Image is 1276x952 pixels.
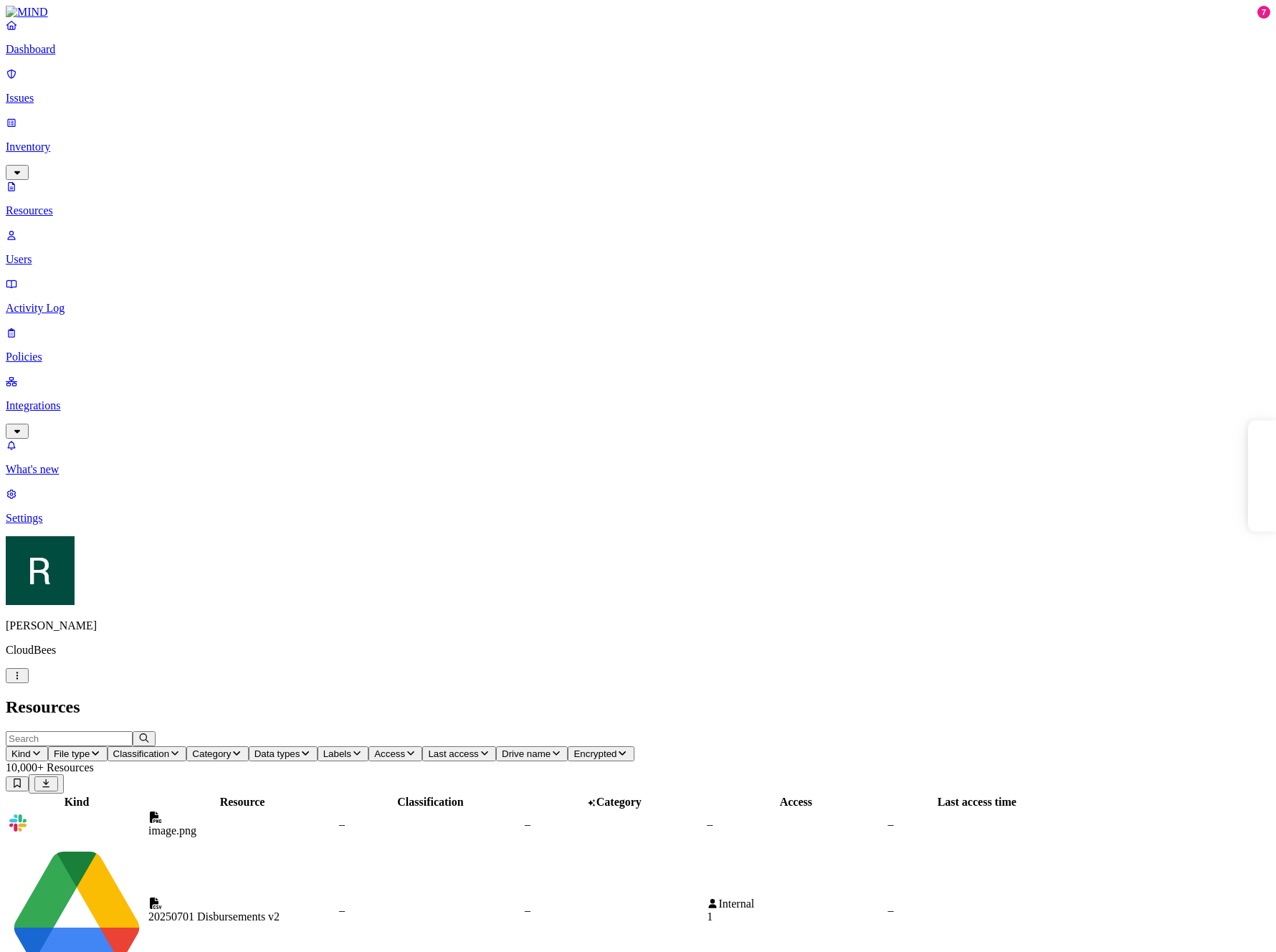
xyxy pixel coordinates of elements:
[6,463,1270,476] p: What's new
[525,818,530,830] span: –
[339,796,522,809] div: Classification
[113,748,170,759] span: Classification
[6,67,1270,105] a: Issues
[323,748,351,759] span: Labels
[6,229,1270,266] a: Users
[6,92,1270,105] p: Issues
[254,748,300,759] span: Data types
[148,824,336,837] div: image.png
[6,399,1270,412] p: Integrations
[6,439,1270,476] a: What's new
[596,796,642,808] span: Category
[374,748,405,759] span: Access
[525,904,530,916] span: –
[6,277,1270,315] a: Activity Log
[887,904,893,916] span: –
[6,204,1270,217] p: Resources
[6,644,1270,657] p: CloudBees
[8,813,28,833] img: slack
[6,326,1270,363] a: Policies
[6,19,1270,56] a: Dashboard
[6,761,94,773] span: 10,000+ Resources
[502,748,551,759] span: Drive name
[339,904,345,916] span: –
[148,910,336,923] div: 20250701 Disbursements v2
[6,512,1270,525] p: Settings
[148,796,336,809] div: Resource
[11,748,31,759] span: Kind
[707,818,713,830] span: –
[6,43,1270,56] p: Dashboard
[6,6,1270,19] a: MIND
[6,6,48,19] img: MIND
[573,748,616,759] span: Encrypted
[707,910,885,923] div: 1
[6,351,1270,363] p: Policies
[6,116,1270,178] a: Inventory
[428,748,478,759] span: Last access
[8,796,146,809] div: Kind
[707,796,885,809] div: Access
[54,748,90,759] span: File type
[6,253,1270,266] p: Users
[6,487,1270,525] a: Settings
[1257,6,1270,19] div: 7
[6,302,1270,315] p: Activity Log
[6,375,1270,437] a: Integrations
[6,141,1270,153] p: Inventory
[887,818,893,830] span: –
[707,898,885,910] div: Internal
[6,180,1270,217] a: Resources
[339,818,345,830] span: –
[6,619,1270,632] p: [PERSON_NAME]
[6,731,133,746] input: Search
[6,698,1270,717] h2: Resources
[6,536,75,605] img: Ron Rabinovich
[887,796,1066,809] div: Last access time
[192,748,231,759] span: Category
